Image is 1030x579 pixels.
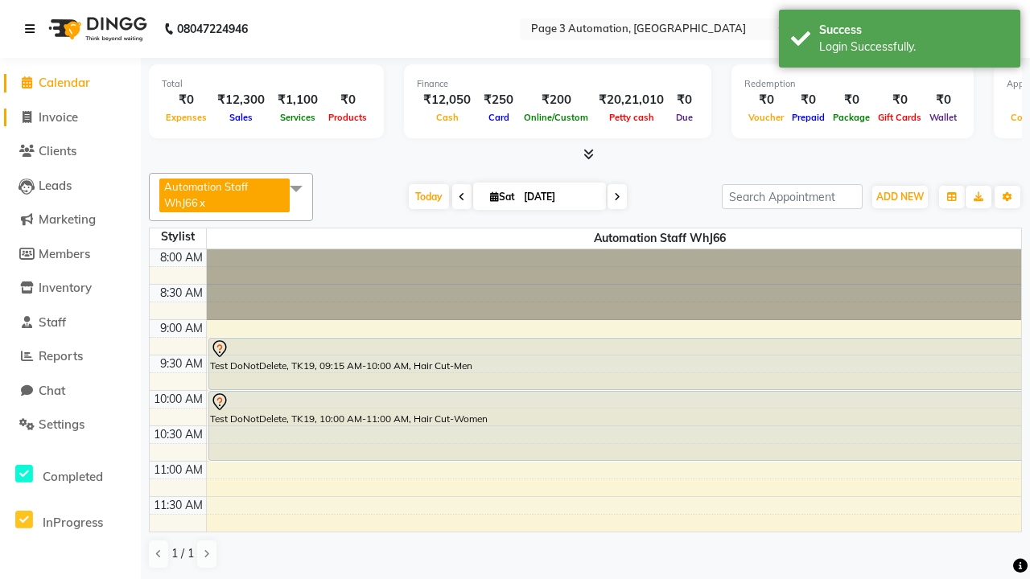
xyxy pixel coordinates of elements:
[520,112,592,123] span: Online/Custom
[788,112,829,123] span: Prepaid
[605,112,658,123] span: Petty cash
[150,462,206,478] div: 11:00 AM
[4,347,137,366] a: Reports
[157,249,206,266] div: 8:00 AM
[788,91,829,109] div: ₹0
[39,280,92,295] span: Inventory
[164,180,248,209] span: Automation Staff WhJ66
[39,109,78,125] span: Invoice
[39,246,90,261] span: Members
[925,91,961,109] div: ₹0
[276,112,319,123] span: Services
[829,91,874,109] div: ₹0
[874,91,925,109] div: ₹0
[484,112,513,123] span: Card
[486,191,519,203] span: Sat
[722,184,863,209] input: Search Appointment
[4,382,137,400] a: Chat
[157,355,206,372] div: 9:30 AM
[39,383,65,398] span: Chat
[324,91,371,109] div: ₹0
[43,515,103,530] span: InProgress
[744,91,788,109] div: ₹0
[39,348,83,363] span: Reports
[39,211,96,227] span: Marketing
[4,211,137,229] a: Marketing
[874,112,925,123] span: Gift Cards
[4,74,137,92] a: Calendar
[4,142,137,161] a: Clients
[157,320,206,337] div: 9:00 AM
[4,279,137,298] a: Inventory
[43,469,103,484] span: Completed
[477,91,520,109] div: ₹250
[4,177,137,195] a: Leads
[432,112,463,123] span: Cash
[417,91,477,109] div: ₹12,050
[171,545,194,562] span: 1 / 1
[4,314,137,332] a: Staff
[157,285,206,302] div: 8:30 AM
[519,185,599,209] input: 2025-10-04
[162,77,371,91] div: Total
[39,314,66,330] span: Staff
[672,112,697,123] span: Due
[670,91,698,109] div: ₹0
[819,39,1008,55] div: Login Successfully.
[872,186,928,208] button: ADD NEW
[417,77,698,91] div: Finance
[177,6,248,51] b: 08047224946
[162,112,211,123] span: Expenses
[162,91,211,109] div: ₹0
[39,417,84,432] span: Settings
[225,112,257,123] span: Sales
[198,196,205,209] a: x
[39,75,90,90] span: Calendar
[150,228,206,245] div: Stylist
[744,77,961,91] div: Redemption
[829,112,874,123] span: Package
[150,426,206,443] div: 10:30 AM
[324,112,371,123] span: Products
[4,245,137,264] a: Members
[819,22,1008,39] div: Success
[925,112,961,123] span: Wallet
[271,91,324,109] div: ₹1,100
[744,112,788,123] span: Voucher
[409,184,449,209] span: Today
[150,497,206,514] div: 11:30 AM
[150,391,206,408] div: 10:00 AM
[876,191,924,203] span: ADD NEW
[4,416,137,434] a: Settings
[4,109,137,127] a: Invoice
[211,91,271,109] div: ₹12,300
[39,178,72,193] span: Leads
[41,6,151,51] img: logo
[39,143,76,158] span: Clients
[520,91,592,109] div: ₹200
[592,91,670,109] div: ₹20,21,010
